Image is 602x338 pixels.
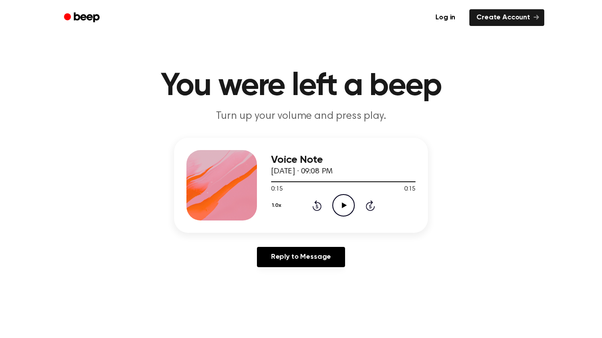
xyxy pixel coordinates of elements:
p: Turn up your volume and press play. [132,109,470,124]
h1: You were left a beep [75,70,527,102]
span: 0:15 [404,185,416,194]
a: Create Account [469,9,544,26]
h3: Voice Note [271,154,416,166]
a: Beep [58,9,108,26]
a: Reply to Message [257,247,345,267]
a: Log in [427,7,464,28]
button: 1.0x [271,198,284,213]
span: [DATE] · 09:08 PM [271,168,333,176]
span: 0:15 [271,185,282,194]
